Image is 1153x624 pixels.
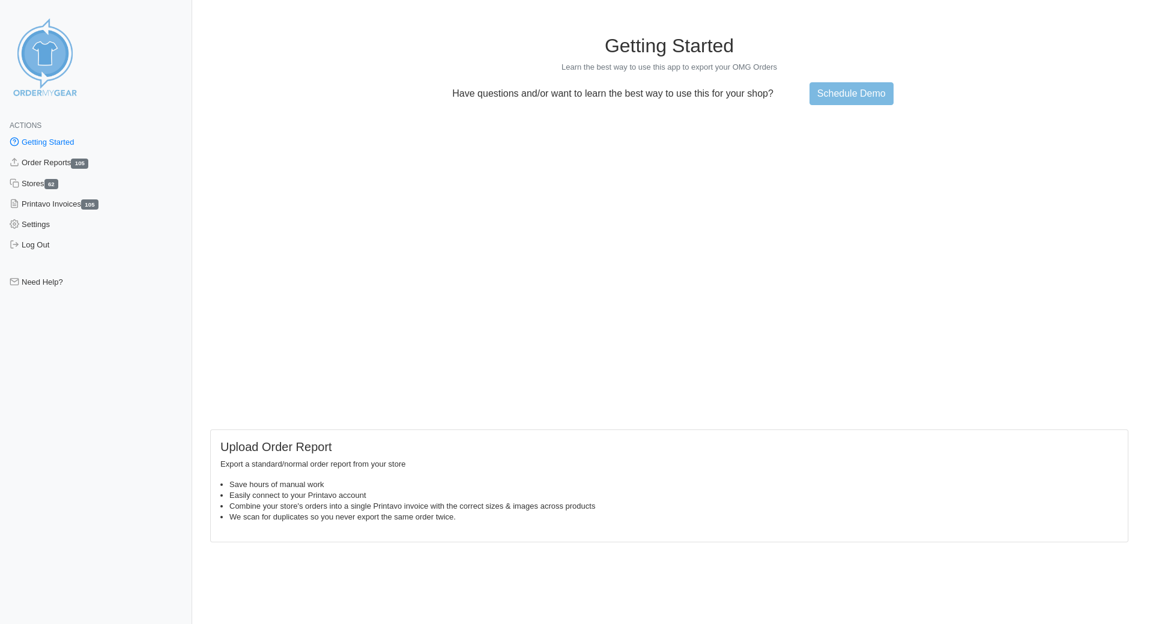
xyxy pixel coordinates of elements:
[220,440,1118,454] h5: Upload Order Report
[210,62,1128,73] p: Learn the best way to use this app to export your OMG Orders
[229,490,1118,501] li: Easily connect to your Printavo account
[71,159,88,169] span: 105
[229,512,1118,523] li: We scan for duplicates so you never export the same order twice.
[210,34,1128,57] h1: Getting Started
[229,501,1118,512] li: Combine your store's orders into a single Printavo invoice with the correct sizes & images across...
[81,199,98,210] span: 105
[44,179,59,189] span: 62
[810,82,894,105] a: Schedule Demo
[229,479,1118,490] li: Save hours of manual work
[220,459,1118,470] p: Export a standard/normal order report from your store
[445,88,781,99] p: Have questions and/or want to learn the best way to use this for your shop?
[10,121,41,130] span: Actions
